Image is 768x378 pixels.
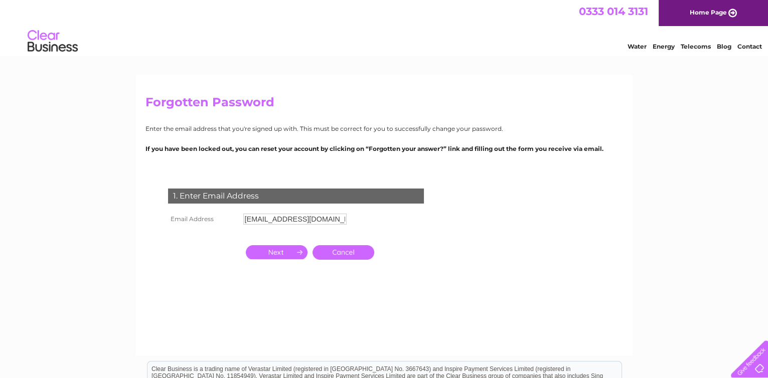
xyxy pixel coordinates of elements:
[145,124,623,133] p: Enter the email address that you're signed up with. This must be correct for you to successfully ...
[145,144,623,153] p: If you have been locked out, you can reset your account by clicking on “Forgotten your answer?” l...
[313,245,374,260] a: Cancel
[145,95,623,114] h2: Forgotten Password
[147,6,622,49] div: Clear Business is a trading name of Verastar Limited (registered in [GEOGRAPHIC_DATA] No. 3667643...
[653,43,675,50] a: Energy
[166,211,241,227] th: Email Address
[579,5,648,18] a: 0333 014 3131
[628,43,647,50] a: Water
[737,43,762,50] a: Contact
[27,26,78,57] img: logo.png
[681,43,711,50] a: Telecoms
[168,188,424,204] div: 1. Enter Email Address
[717,43,731,50] a: Blog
